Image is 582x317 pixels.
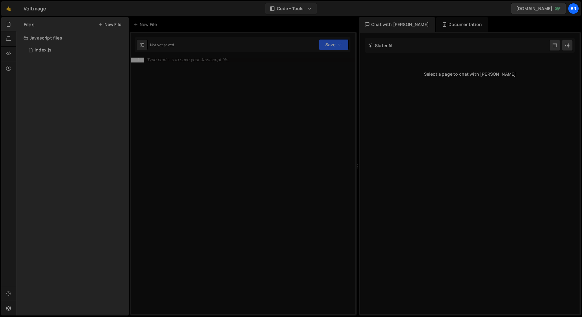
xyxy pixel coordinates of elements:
[359,17,435,32] div: Chat with [PERSON_NAME]
[24,21,35,28] h2: Files
[1,1,16,16] a: 🤙
[131,58,144,62] div: 1
[319,39,349,50] button: Save
[24,5,46,12] div: Voltmage
[16,32,129,44] div: Javascript files
[35,47,51,53] div: index.js
[568,3,579,14] a: br
[134,21,159,28] div: New File
[98,22,121,27] button: New File
[365,62,575,86] div: Select a page to chat with [PERSON_NAME]
[150,42,174,47] div: Not yet saved
[265,3,317,14] button: Code + Tools
[368,43,393,48] h2: Slater AI
[24,44,129,56] div: 16784/45870.js
[147,58,229,62] div: Type cmd + s to save your Javascript file.
[511,3,566,14] a: [DOMAIN_NAME]
[436,17,488,32] div: Documentation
